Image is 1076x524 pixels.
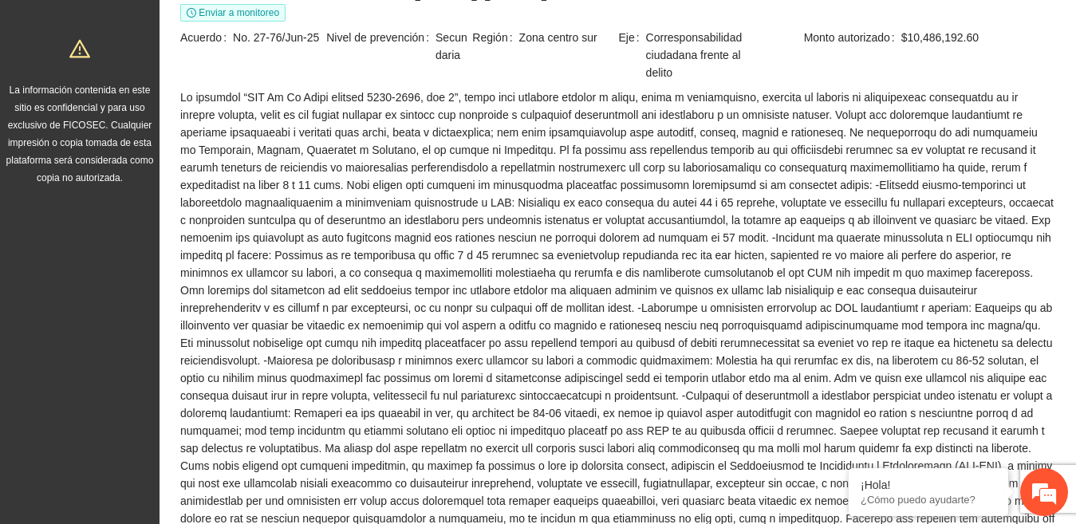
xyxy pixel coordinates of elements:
[861,479,996,491] div: ¡Hola!
[187,8,196,18] span: clock-circle
[861,494,996,506] p: ¿Cómo puedo ayudarte?
[233,29,325,46] span: No. 27-76/Jun-25
[180,4,286,22] span: Enviar a monitoreo
[472,29,518,46] span: Región
[262,8,300,46] div: Minimizar ventana de chat en vivo
[646,29,763,81] span: Corresponsabilidad ciudadana frente al delito
[69,38,90,59] span: warning
[804,29,901,46] span: Monto autorizado
[180,29,233,46] span: Acuerdo
[6,85,154,183] span: La información contenida en este sitio es confidencial y para uso exclusivo de FICOSEC. Cualquier...
[901,29,1055,46] span: $10,486,192.60
[618,29,645,81] span: Eje
[326,29,436,64] span: Nivel de prevención
[8,352,304,408] textarea: Escriba su mensaje y pulse “Intro”
[519,29,617,46] span: Zona centro sur
[83,81,268,102] div: Chatee con nosotros ahora
[436,29,471,64] span: Secundaria
[93,171,220,332] span: Estamos en línea.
